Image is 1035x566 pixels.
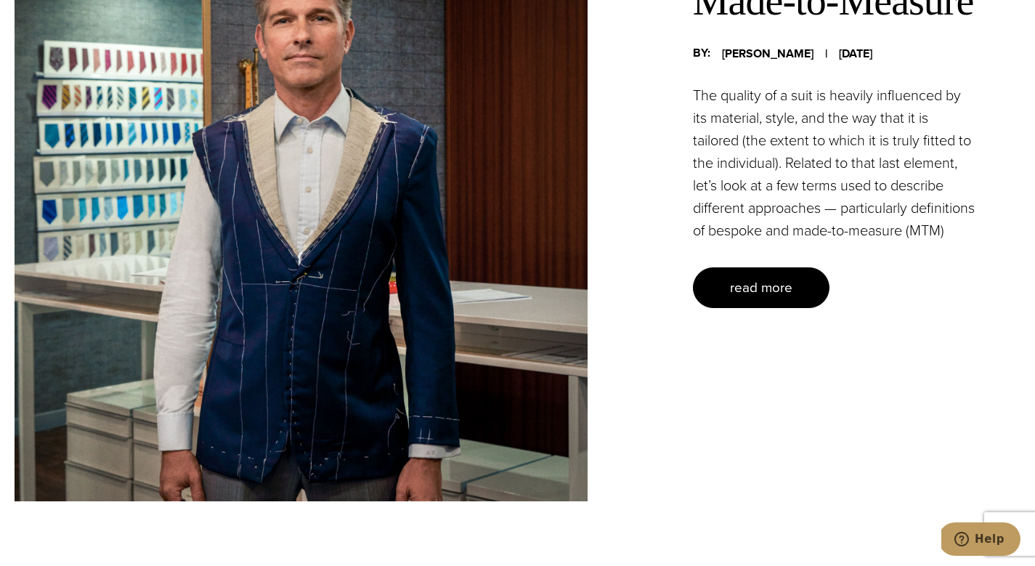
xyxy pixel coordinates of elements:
span: By: [693,40,710,66]
span: read more [730,277,792,298]
iframe: Opens a widget where you can chat to one of our agents [941,522,1020,559]
a: read more [693,267,829,308]
span: [PERSON_NAME] [722,44,813,63]
span: | [825,44,827,63]
p: The quality of a suit is heavily influenced by its material, style, and the way that it is tailor... [693,84,977,242]
span: [DATE] [839,45,872,62]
